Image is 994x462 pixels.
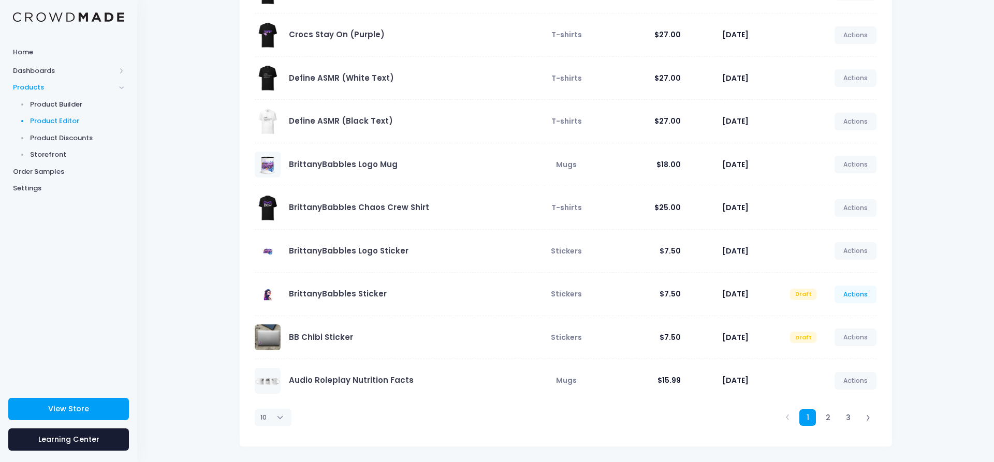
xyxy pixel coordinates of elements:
[790,332,816,343] span: Draft
[722,159,749,170] span: [DATE]
[660,332,681,342] span: $7.50
[551,29,582,40] span: T-shirts
[289,202,429,213] a: BrittanyBabbles Chaos Crew Shirt
[835,26,877,44] a: Actions
[289,245,408,256] a: BrittanyBabbles Logo Sticker
[30,150,125,160] span: Storefront
[722,246,749,256] span: [DATE]
[13,167,124,177] span: Order Samples
[551,289,582,299] span: Stickers
[722,289,749,299] span: [DATE]
[556,159,577,170] span: Mugs
[835,69,877,87] a: Actions
[799,409,816,426] a: 1
[657,375,681,385] span: $15.99
[556,375,577,385] span: Mugs
[722,29,749,40] span: [DATE]
[835,372,877,390] a: Actions
[722,375,749,385] span: [DATE]
[13,183,124,193] span: Settings
[48,404,89,414] span: View Store
[656,159,681,170] span: $18.00
[30,99,125,110] span: Product Builder
[654,116,681,126] span: $27.00
[820,409,837,426] a: 2
[289,72,394,83] a: Define ASMR (White Text)
[551,246,582,256] span: Stickers
[289,332,353,342] a: BB Chibi Sticker
[289,29,385,40] a: Crocs Stay On (Purple)
[30,133,125,143] span: Product Discounts
[551,332,582,342] span: Stickers
[551,116,582,126] span: T-shirts
[835,286,877,303] a: Actions
[835,156,877,173] a: Actions
[551,202,582,213] span: T-shirts
[289,375,414,385] a: Audio Roleplay Nutrition Facts
[551,73,582,83] span: T-shirts
[289,288,387,299] a: BrittanyBabbles Sticker
[722,202,749,213] span: [DATE]
[722,116,749,126] span: [DATE]
[30,116,125,126] span: Product Editor
[38,434,99,444] span: Learning Center
[722,73,749,83] span: [DATE]
[13,47,124,57] span: Home
[790,289,816,300] span: Draft
[840,409,857,426] a: 3
[289,159,398,170] a: BrittanyBabbles Logo Mug
[660,289,681,299] span: $7.50
[13,66,115,76] span: Dashboards
[654,202,681,213] span: $25.00
[13,12,124,22] img: Logo
[835,329,877,346] a: Actions
[13,82,115,93] span: Products
[8,428,129,451] a: Learning Center
[835,242,877,260] a: Actions
[660,246,681,256] span: $7.50
[654,29,681,40] span: $27.00
[722,332,749,342] span: [DATE]
[835,113,877,130] a: Actions
[835,199,877,217] a: Actions
[8,398,129,420] a: View Store
[289,115,393,126] a: Define ASMR (Black Text)
[654,73,681,83] span: $27.00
